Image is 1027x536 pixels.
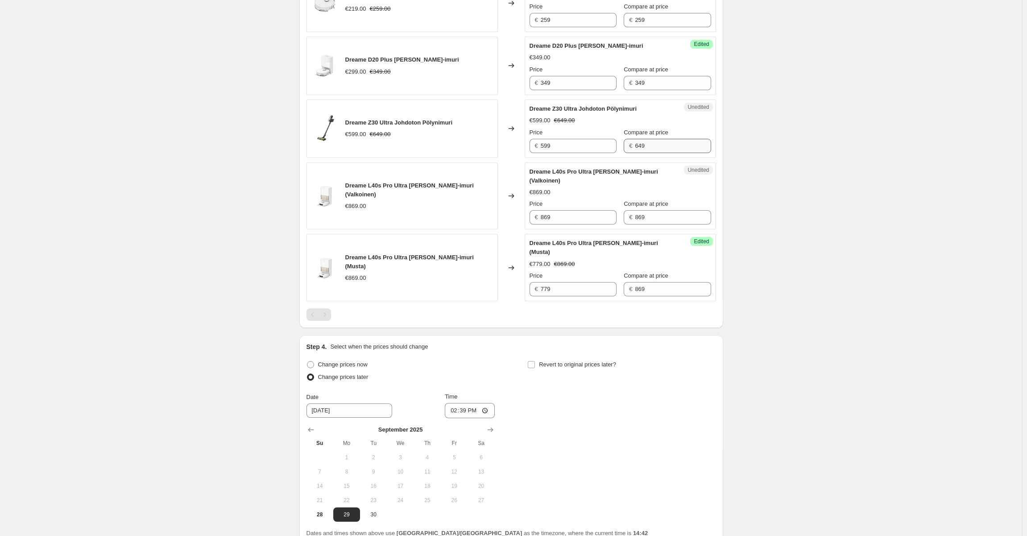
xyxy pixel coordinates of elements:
th: Wednesday [387,436,414,450]
strike: €259.00 [370,4,391,13]
span: Fr [444,440,464,447]
span: Sa [471,440,491,447]
img: 1_-Wide-Angle-Soft-Roller-Brush-_-_2_ced8dd32-6d00-4a72-b7f5-1b4e9911f07a_80x.jpg [311,115,338,142]
span: Tu [364,440,383,447]
button: Wednesday September 24 2025 [387,493,414,507]
button: Saturday September 6 2025 [468,450,494,465]
span: Dreame L40s Pro Ultra [PERSON_NAME]-imuri (Musta) [530,240,658,255]
span: 4 [418,454,437,461]
span: 24 [390,497,410,504]
button: Thursday September 4 2025 [414,450,441,465]
nav: Pagination [306,308,331,321]
span: € [535,286,538,292]
strike: €649.00 [554,116,575,125]
button: Friday September 5 2025 [441,450,468,465]
span: 23 [364,497,383,504]
img: D20Plus__-_-_-Total-Leftsideview_80x.jpg [311,52,338,79]
div: €299.00 [345,67,366,76]
button: Tuesday September 30 2025 [360,507,387,522]
button: Tuesday September 16 2025 [360,479,387,493]
span: Dreame L40s Pro Ultra [PERSON_NAME]-imuri (Valkoinen) [345,182,474,198]
button: Sunday September 14 2025 [306,479,333,493]
span: 11 [418,468,437,475]
div: €599.00 [345,130,366,139]
button: Tuesday September 2 2025 [360,450,387,465]
span: 27 [471,497,491,504]
span: Price [530,3,543,10]
span: Unedited [687,104,709,111]
span: 15 [337,482,356,490]
span: 8 [337,468,356,475]
button: Saturday September 27 2025 [468,493,494,507]
img: L40S_Pro_Ultra--total-top_80x.jpg [311,183,338,209]
span: Dreame L40s Pro Ultra [PERSON_NAME]-imuri (Musta) [345,254,474,270]
div: €869.00 [530,188,551,197]
button: Monday September 1 2025 [333,450,360,465]
span: Compare at price [624,129,668,136]
button: Friday September 12 2025 [441,465,468,479]
span: 18 [418,482,437,490]
span: Th [418,440,437,447]
button: Wednesday September 17 2025 [387,479,414,493]
span: 2 [364,454,383,461]
button: Show next month, October 2025 [484,424,497,436]
span: 10 [390,468,410,475]
span: Unedited [687,166,709,174]
span: 28 [310,511,330,518]
span: Dreame Z30 Ultra Johdoton Pölynimuri [530,105,637,112]
span: 9 [364,468,383,475]
span: 6 [471,454,491,461]
button: Friday September 26 2025 [441,493,468,507]
span: Compare at price [624,200,668,207]
span: € [629,214,632,220]
span: 26 [444,497,464,504]
span: Price [530,129,543,136]
div: €869.00 [345,274,366,283]
button: Monday September 8 2025 [333,465,360,479]
button: Thursday September 18 2025 [414,479,441,493]
div: €219.00 [345,4,366,13]
th: Saturday [468,436,494,450]
button: Monday September 29 2025 [333,507,360,522]
h2: Step 4. [306,342,327,351]
button: Saturday September 20 2025 [468,479,494,493]
span: € [629,17,632,23]
strike: €869.00 [554,260,575,269]
span: 3 [390,454,410,461]
span: Time [445,393,457,400]
span: 22 [337,497,356,504]
button: Wednesday September 3 2025 [387,450,414,465]
span: Compare at price [624,3,668,10]
span: 29 [337,511,356,518]
span: € [629,286,632,292]
div: €779.00 [530,260,551,269]
button: Friday September 19 2025 [441,479,468,493]
span: Dreame L40s Pro Ultra [PERSON_NAME]-imuri (Valkoinen) [530,168,658,184]
button: Thursday September 25 2025 [414,493,441,507]
button: Sunday September 21 2025 [306,493,333,507]
span: Compare at price [624,66,668,73]
span: Dreame D20 Plus [PERSON_NAME]-imuri [345,56,459,63]
span: 19 [444,482,464,490]
span: Price [530,66,543,73]
button: Show previous month, August 2025 [305,424,317,436]
img: L40S_Pro_Ultra--total-top_80x.jpg [311,254,338,281]
span: 12 [444,468,464,475]
button: Tuesday September 23 2025 [360,493,387,507]
span: 13 [471,468,491,475]
p: Select when the prices should change [330,342,428,351]
th: Tuesday [360,436,387,450]
span: 30 [364,511,383,518]
th: Monday [333,436,360,450]
span: Change prices now [318,361,368,368]
span: 25 [418,497,437,504]
span: Change prices later [318,374,369,380]
input: 12:00 [445,403,495,418]
span: € [535,214,538,220]
span: Date [306,394,319,400]
button: Wednesday September 10 2025 [387,465,414,479]
th: Friday [441,436,468,450]
th: Sunday [306,436,333,450]
span: 17 [390,482,410,490]
span: Price [530,272,543,279]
